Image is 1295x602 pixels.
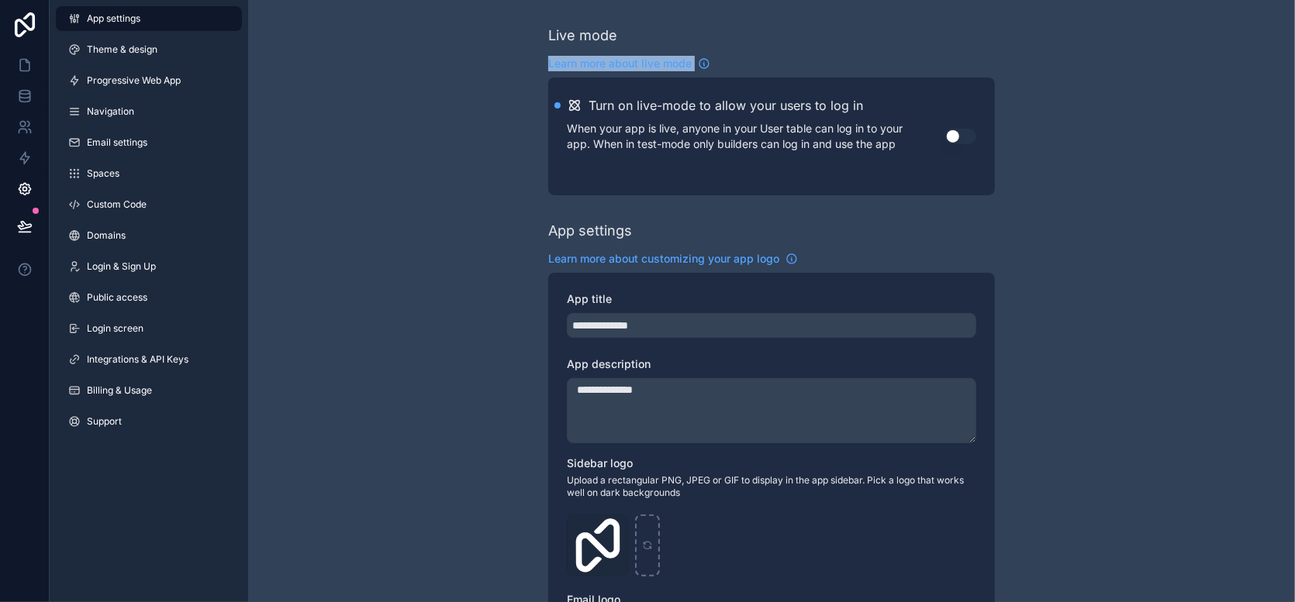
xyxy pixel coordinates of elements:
[87,353,188,366] span: Integrations & API Keys
[87,12,140,25] span: App settings
[56,68,242,93] a: Progressive Web App
[56,254,242,279] a: Login & Sign Up
[548,220,632,242] div: App settings
[548,251,798,267] a: Learn more about customizing your app logo
[56,37,242,62] a: Theme & design
[56,99,242,124] a: Navigation
[56,130,242,155] a: Email settings
[56,161,242,186] a: Spaces
[56,347,242,372] a: Integrations & API Keys
[87,229,126,242] span: Domains
[56,6,242,31] a: App settings
[548,251,779,267] span: Learn more about customizing your app logo
[87,415,122,428] span: Support
[56,316,242,341] a: Login screen
[567,292,612,305] span: App title
[87,136,147,149] span: Email settings
[548,25,617,46] div: Live mode
[87,74,181,87] span: Progressive Web App
[87,105,134,118] span: Navigation
[56,223,242,248] a: Domains
[567,121,945,152] p: When your app is live, anyone in your User table can log in to your app. When in test-mode only b...
[87,384,152,397] span: Billing & Usage
[567,456,633,470] span: Sidebar logo
[87,198,147,211] span: Custom Code
[548,56,710,71] a: Learn more about live mode
[87,291,147,304] span: Public access
[87,167,119,180] span: Spaces
[87,43,157,56] span: Theme & design
[589,96,863,115] h2: Turn on live-mode to allow your users to log in
[87,260,156,273] span: Login & Sign Up
[567,474,976,499] span: Upload a rectangular PNG, JPEG or GIF to display in the app sidebar. Pick a logo that works well ...
[56,285,242,310] a: Public access
[56,378,242,403] a: Billing & Usage
[56,192,242,217] a: Custom Code
[56,409,242,434] a: Support
[548,56,692,71] span: Learn more about live mode
[567,357,651,370] span: App description
[87,322,143,335] span: Login screen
